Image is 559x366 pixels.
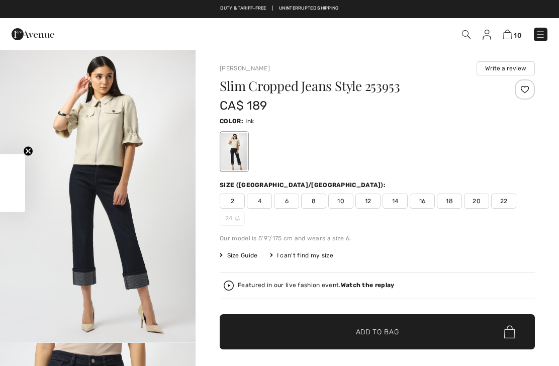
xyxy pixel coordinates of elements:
span: 16 [410,194,435,209]
span: 22 [491,194,516,209]
span: 8 [301,194,326,209]
img: Search [462,30,471,39]
a: [PERSON_NAME] [220,65,270,72]
div: Featured in our live fashion event. [238,282,394,289]
a: 10 [503,28,522,40]
span: | [304,5,305,12]
span: 6 [274,194,299,209]
span: 10 [514,32,522,39]
a: 1ère Avenue [12,29,54,38]
button: Write a review [477,61,535,75]
span: Ink [245,118,254,125]
strong: Watch the replay [341,282,395,289]
button: Add to Bag [220,314,535,349]
a: Free Returns [311,5,345,12]
a: Free shipping on orders over $99 [214,5,298,12]
span: 20 [464,194,489,209]
h1: Slim Cropped Jeans Style 253953 [220,79,482,93]
img: Menu [535,30,545,40]
span: 2 [220,194,245,209]
span: Add to Bag [356,327,399,337]
span: 24 [220,211,245,226]
span: 18 [437,194,462,209]
img: My Info [483,30,491,40]
img: Bag.svg [504,325,515,338]
img: 1ère Avenue [12,24,54,44]
button: Close teaser [23,146,33,156]
div: Ink [221,133,247,170]
div: Our model is 5'9"/175 cm and wears a size 6. [220,234,535,243]
img: ring-m.svg [235,216,240,221]
span: 14 [383,194,408,209]
div: I can't find my size [270,251,333,260]
span: 10 [328,194,353,209]
span: Size Guide [220,251,257,260]
div: Size ([GEOGRAPHIC_DATA]/[GEOGRAPHIC_DATA]): [220,180,388,190]
img: Watch the replay [224,281,234,291]
span: CA$ 189 [220,99,267,113]
span: 12 [355,194,381,209]
span: 4 [247,194,272,209]
span: Color: [220,118,243,125]
img: Shopping Bag [503,30,512,39]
